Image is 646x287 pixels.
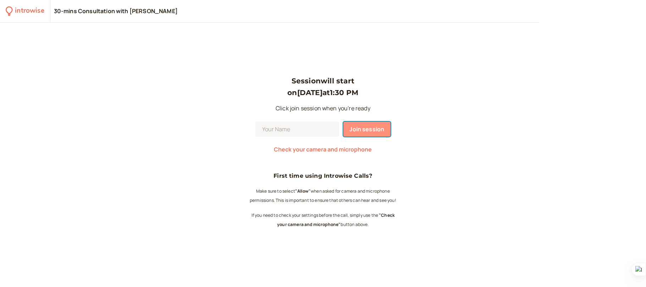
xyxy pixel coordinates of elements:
span: Check your camera and microphone [274,145,372,153]
input: Your Name [255,122,339,137]
small: If you need to check your settings before the call, simply use the button above. [252,212,395,227]
p: Click join session when you're ready [255,104,391,113]
b: "Allow" [295,188,311,194]
div: 30-mins Consultation with [PERSON_NAME] [54,7,178,15]
b: "Check your camera and microphone" [277,212,394,227]
button: Join session [343,122,391,137]
small: Make sure to select when asked for camera and microphone permissions. This is important to ensure... [250,188,396,203]
div: introwise [15,6,44,17]
h3: Session will start on [DATE] at 1:30 PM [255,75,391,98]
span: Join session [350,125,385,133]
button: Check your camera and microphone [274,146,372,153]
h4: First time using Introwise Calls? [249,171,398,181]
